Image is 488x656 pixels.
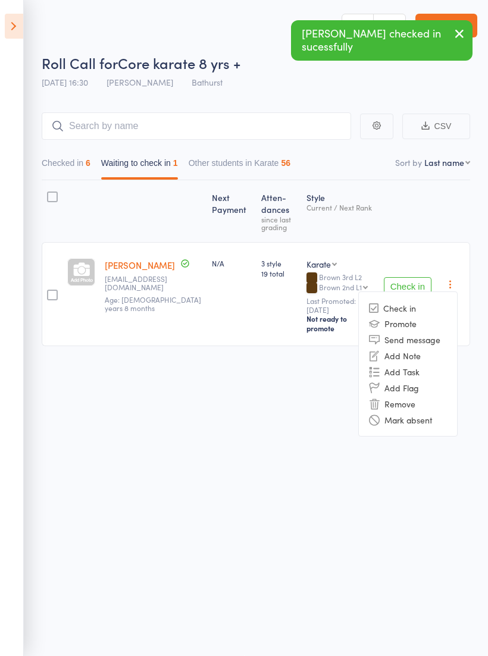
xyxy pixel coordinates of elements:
span: [PERSON_NAME] [107,76,173,88]
button: CSV [402,114,470,139]
span: 3 style [261,258,297,268]
span: Bathurst [192,76,223,88]
button: Waiting to check in1 [101,152,178,180]
span: Roll Call for [42,53,118,73]
button: Other students in Karate56 [189,152,290,180]
div: Next Payment [207,186,256,237]
div: 6 [86,158,90,168]
span: Core karate 8 yrs + [118,53,240,73]
li: Remove [359,396,457,412]
li: Add Flag [359,379,457,396]
div: Atten­dances [256,186,302,237]
li: Mark absent [359,412,457,428]
div: Style [302,186,378,237]
div: since last grading [261,215,297,231]
li: Add Task [359,363,457,379]
span: 19 total [261,268,297,278]
li: Send message [359,331,457,347]
a: [PERSON_NAME] [105,259,175,271]
li: Check in [359,300,457,315]
div: 1 [173,158,178,168]
div: Brown 2nd L1 [319,283,362,291]
small: Last Promoted: [DATE] [306,297,374,314]
span: Age: [DEMOGRAPHIC_DATA] years 8 months [105,294,201,313]
div: 56 [281,158,290,168]
div: [PERSON_NAME] checked in sucessfully [291,20,473,61]
div: Current / Next Rank [306,203,374,211]
small: smilesister80@live.com [105,275,182,292]
label: Sort by [395,156,422,168]
button: Checked in6 [42,152,90,180]
button: Check in [384,277,431,296]
li: Promote [359,315,457,331]
div: Karate [306,258,331,270]
div: Last name [424,156,464,168]
div: Not ready to promote [306,314,374,333]
a: Exit roll call [415,14,477,37]
li: Add Note [359,347,457,363]
span: [DATE] 16:30 [42,76,88,88]
input: Search by name [42,112,351,140]
div: N/A [212,258,252,268]
div: Brown 3rd L2 [306,273,374,293]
